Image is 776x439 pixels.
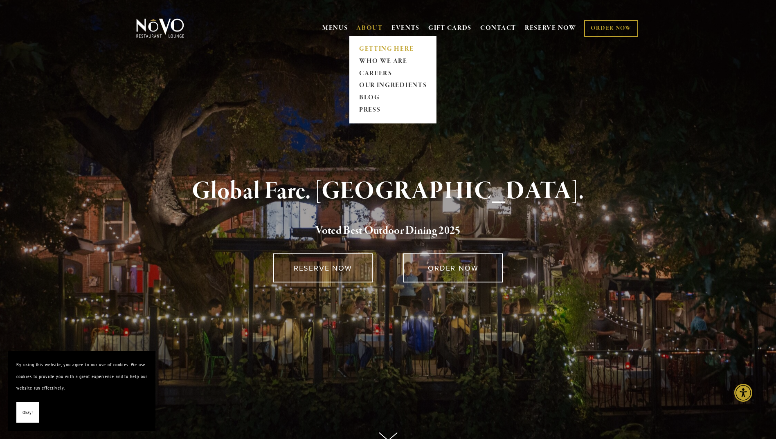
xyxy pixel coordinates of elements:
[315,224,455,239] a: Voted Best Outdoor Dining 202
[584,20,638,37] a: ORDER NOW
[135,18,186,38] img: Novo Restaurant &amp; Lounge
[391,24,420,32] a: EVENTS
[356,80,429,92] a: OUR INGREDIENTS
[16,402,39,423] button: Okay!
[525,20,576,36] a: RESERVE NOW
[22,407,33,419] span: Okay!
[480,20,516,36] a: CONTACT
[8,351,155,431] section: Cookie banner
[428,20,472,36] a: GIFT CARDS
[403,253,503,282] a: ORDER NOW
[322,24,348,32] a: MENUS
[356,92,429,104] a: BLOG
[16,359,147,394] p: By using this website, you agree to our use of cookies. We use cookies to provide you with a grea...
[150,222,627,240] h2: 5
[356,104,429,116] a: PRESS
[356,67,429,80] a: CAREERS
[273,253,373,282] a: RESERVE NOW
[356,43,429,55] a: GETTING HERE
[192,176,584,207] strong: Global Fare. [GEOGRAPHIC_DATA].
[734,384,752,402] div: Accessibility Menu
[356,55,429,67] a: WHO WE ARE
[356,24,383,32] a: ABOUT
